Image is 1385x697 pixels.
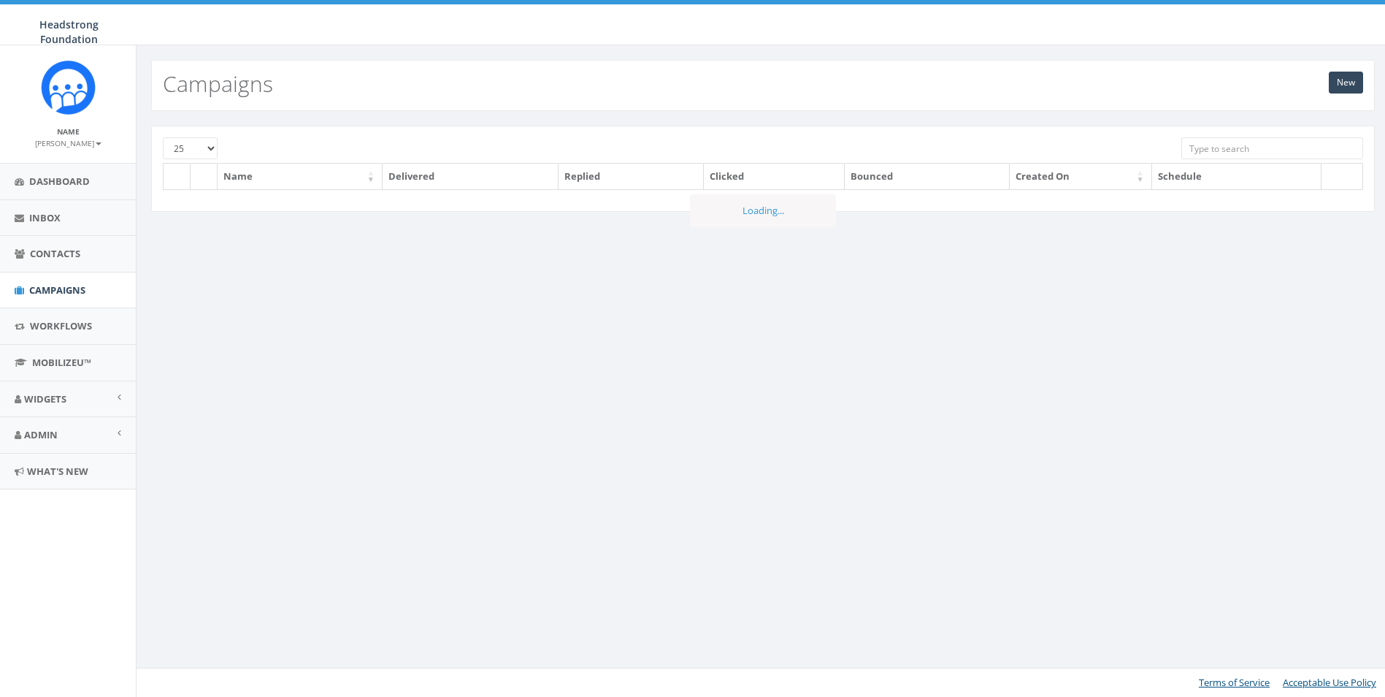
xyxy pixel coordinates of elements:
a: New [1329,72,1363,94]
img: Rally_platform_Icon_1.png [41,60,96,115]
span: What's New [27,465,88,478]
span: Admin [24,428,58,441]
th: Clicked [704,164,845,189]
th: Schedule [1152,164,1321,189]
span: Dashboard [29,175,90,188]
th: Name [218,164,383,189]
h2: Campaigns [163,72,273,96]
th: Bounced [845,164,1010,189]
span: Widgets [24,392,66,405]
a: Acceptable Use Policy [1283,676,1376,689]
a: [PERSON_NAME] [35,136,101,149]
th: Created On [1010,164,1152,189]
a: Terms of Service [1199,676,1270,689]
span: MobilizeU™ [32,356,91,369]
span: Campaigns [29,283,85,297]
span: Inbox [29,211,61,224]
div: Loading... [690,194,836,227]
input: Type to search [1181,137,1363,159]
th: Replied [559,164,704,189]
small: [PERSON_NAME] [35,138,101,148]
small: Name [57,126,80,137]
th: Delivered [383,164,559,189]
span: Contacts [30,247,80,260]
span: Workflows [30,319,92,332]
span: Headstrong Foundation [39,18,99,46]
